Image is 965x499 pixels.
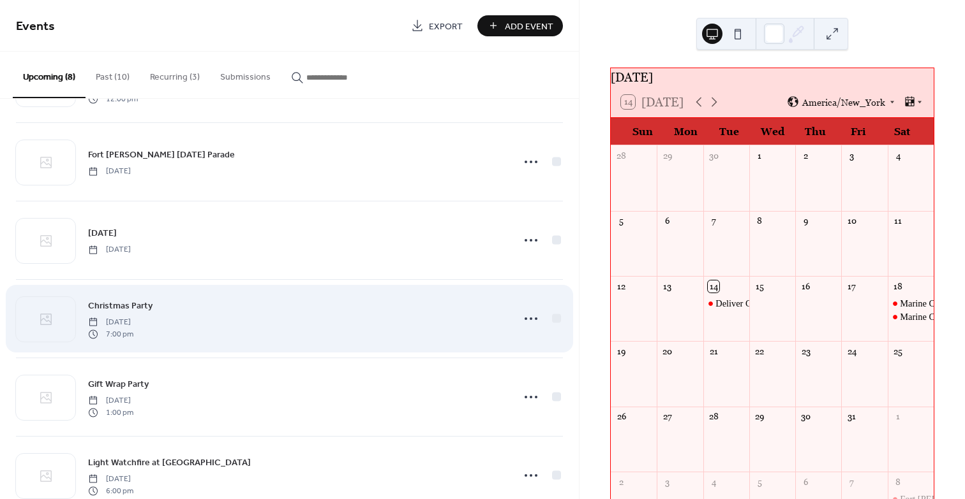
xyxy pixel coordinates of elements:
div: 19 [615,346,627,358]
a: Export [401,15,472,36]
div: Thu [794,118,837,145]
div: 9 [800,215,811,227]
div: 5 [615,215,627,227]
span: [DATE] [88,317,133,328]
div: 28 [708,411,719,423]
div: 8 [754,215,765,227]
div: Fri [837,118,881,145]
span: [DATE] [88,166,131,177]
div: [DATE] [611,68,934,87]
div: 2 [800,150,811,161]
div: Marine Corp League Pancake Breakfast [888,310,934,323]
div: 31 [846,411,858,423]
button: Past (10) [86,52,140,97]
div: 23 [800,346,811,358]
div: 13 [662,280,673,292]
span: Light Watchfire at [GEOGRAPHIC_DATA] [88,456,251,470]
div: 26 [615,411,627,423]
div: 29 [754,411,765,423]
div: 17 [846,280,858,292]
div: 1 [754,150,765,161]
a: Gift Wrap Party [88,377,149,391]
div: 28 [615,150,627,161]
span: Export [429,20,463,33]
span: Fort [PERSON_NAME] [DATE] Parade [88,148,235,162]
div: 21 [708,346,719,358]
a: Light Watchfire at [GEOGRAPHIC_DATA] [88,455,251,470]
button: Recurring (3) [140,52,210,97]
div: Wed [751,118,794,145]
span: America/New_York [802,98,885,106]
div: 16 [800,280,811,292]
button: Upcoming (8) [13,52,86,98]
div: Mon [664,118,708,145]
div: 4 [708,476,719,488]
a: [DATE] [88,226,117,240]
span: [DATE] [88,244,131,256]
div: 3 [846,150,858,161]
div: 6 [800,476,811,488]
a: Fort [PERSON_NAME] [DATE] Parade [88,147,235,162]
div: 15 [754,280,765,292]
div: 30 [800,411,811,423]
div: 7 [708,215,719,227]
span: Christmas Party [88,300,153,313]
div: Sun [621,118,664,145]
div: Marine Corp League Pancake Breakfast [888,297,934,310]
div: 10 [846,215,858,227]
span: [DATE] [88,395,133,407]
div: 4 [892,150,904,161]
span: 6:00 pm [88,485,133,496]
button: Add Event [477,15,563,36]
div: 3 [662,476,673,488]
div: 25 [892,346,904,358]
div: 14 [708,280,719,292]
div: 6 [662,215,673,227]
button: Submissions [210,52,281,97]
div: 20 [662,346,673,358]
div: Tue [708,118,751,145]
div: 8 [892,476,904,488]
span: [DATE] [88,227,117,240]
span: Add Event [505,20,553,33]
div: 18 [892,280,904,292]
span: 12:00 pm [88,93,138,105]
div: 5 [754,476,765,488]
div: 24 [846,346,858,358]
div: Sat [880,118,924,145]
div: 12 [615,280,627,292]
div: 30 [708,150,719,161]
div: 27 [662,411,673,423]
div: 22 [754,346,765,358]
div: 1 [892,411,904,423]
span: 7:00 pm [88,328,133,340]
div: 11 [892,215,904,227]
a: Christmas Party [88,298,153,313]
span: Events [16,14,55,39]
div: 7 [846,476,858,488]
span: 1:00 pm [88,407,133,418]
div: 2 [615,476,627,488]
div: Deliver Gifts to 122nd [715,297,798,310]
div: 29 [662,150,673,161]
div: Deliver Gifts to 122nd [703,297,749,310]
span: Gift Wrap Party [88,378,149,391]
span: [DATE] [88,474,133,485]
